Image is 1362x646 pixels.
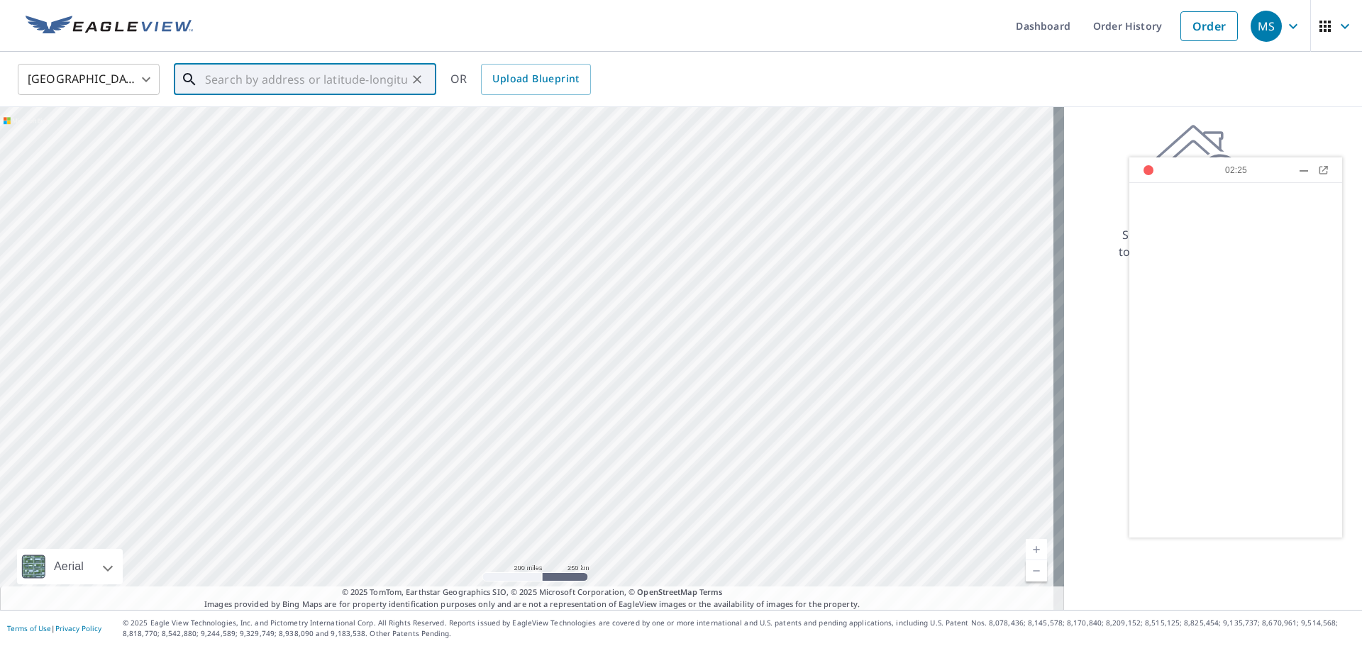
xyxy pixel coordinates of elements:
[18,60,160,99] div: [GEOGRAPHIC_DATA]
[481,64,590,95] a: Upload Blueprint
[17,549,123,584] div: Aerial
[699,586,723,597] a: Terms
[450,64,591,95] div: OR
[1026,560,1047,581] a: Current Level 5, Zoom Out
[342,586,723,598] span: © 2025 TomTom, Earthstar Geographics SIO, © 2025 Microsoft Corporation, ©
[492,70,579,88] span: Upload Blueprint
[637,586,697,597] a: OpenStreetMap
[26,16,193,37] img: EV Logo
[123,618,1355,639] p: © 2025 Eagle View Technologies, Inc. and Pictometry International Corp. All Rights Reserved. Repo...
[1251,11,1282,42] div: MS
[1180,11,1238,41] a: Order
[407,69,427,89] button: Clear
[55,623,101,633] a: Privacy Policy
[1026,539,1047,560] a: Current Level 5, Zoom In
[1118,226,1308,260] p: Searching for a property address to view a list of available products.
[205,60,407,99] input: Search by address or latitude-longitude
[7,623,51,633] a: Terms of Use
[50,549,88,584] div: Aerial
[7,624,101,633] p: |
